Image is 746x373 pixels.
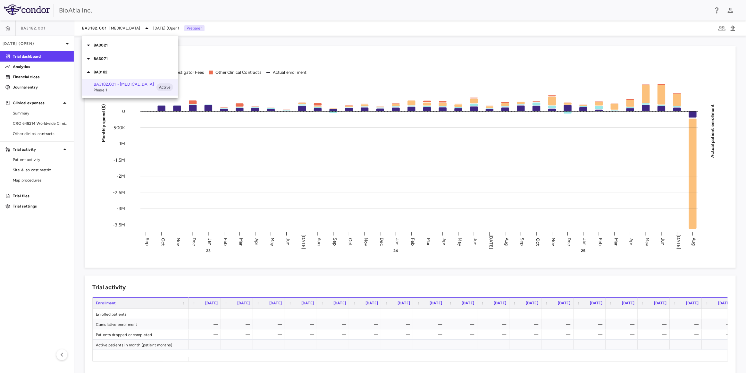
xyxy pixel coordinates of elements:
[94,81,156,87] p: BA3182.001 • [MEDICAL_DATA]
[156,84,173,90] span: Active
[94,56,178,62] p: BA3071
[82,79,178,96] div: BA3182.001 • [MEDICAL_DATA]Phase 1Active
[82,52,178,65] div: BA3071
[94,87,156,93] span: Phase 1
[94,42,178,48] p: BA3021
[94,69,178,75] p: BA3182
[82,38,178,52] div: BA3021
[82,65,178,79] div: BA3182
